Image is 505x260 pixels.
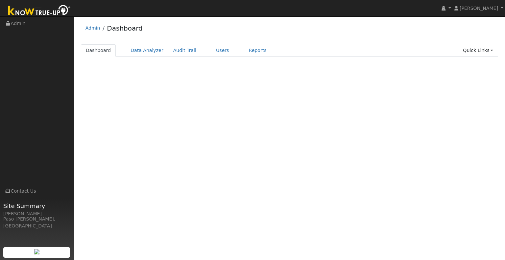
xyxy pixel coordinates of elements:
span: [PERSON_NAME] [460,6,498,11]
a: Users [211,44,234,57]
img: retrieve [34,249,39,254]
div: [PERSON_NAME] [3,210,70,217]
a: Dashboard [107,24,143,32]
a: Dashboard [81,44,116,57]
img: Know True-Up [5,4,74,18]
a: Quick Links [458,44,498,57]
span: Site Summary [3,201,70,210]
div: Paso [PERSON_NAME], [GEOGRAPHIC_DATA] [3,216,70,229]
a: Audit Trail [168,44,201,57]
a: Reports [244,44,272,57]
a: Admin [85,25,100,31]
a: Data Analyzer [126,44,168,57]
